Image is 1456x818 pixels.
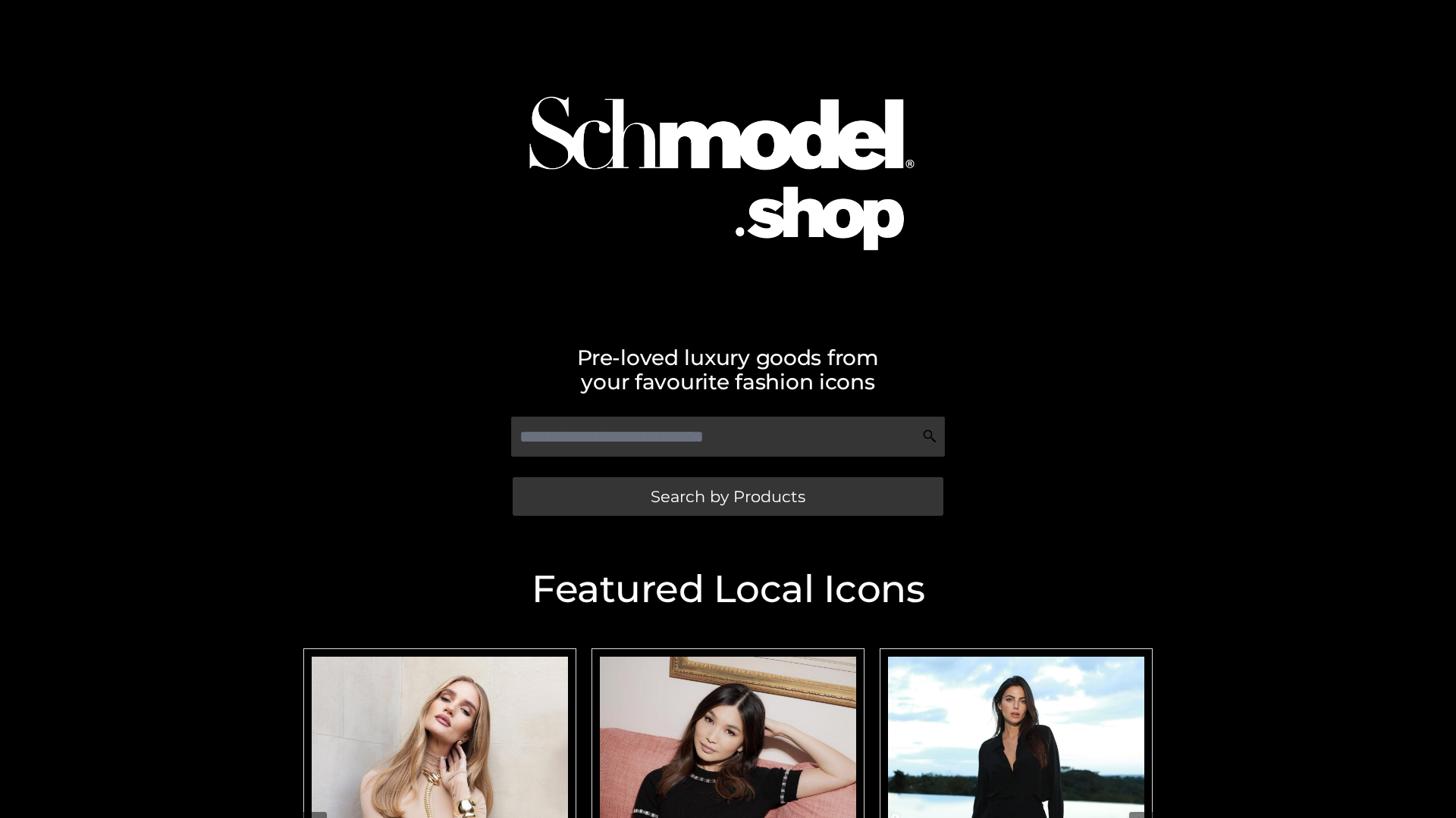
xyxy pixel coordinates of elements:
img: Search Icon [922,429,937,444]
span: Search by Products [651,489,805,504]
h2: Pre-loved luxury goods from your favourite fashion icons [296,345,1160,394]
a: Search by Products [513,477,943,516]
h2: Featured Local Icons​ [296,570,1160,608]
